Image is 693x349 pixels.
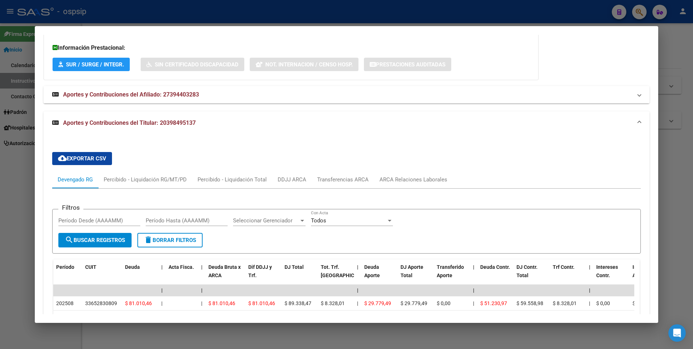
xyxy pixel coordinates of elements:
[514,259,550,291] datatable-header-cell: DJ Contr. Total
[201,287,203,293] span: |
[398,259,434,291] datatable-header-cell: DJ Aporte Total
[161,264,163,270] span: |
[364,58,451,71] button: Prestaciones Auditadas
[144,235,153,244] mat-icon: delete
[285,264,304,270] span: DJ Total
[63,119,196,126] span: Aportes y Contribuciones del Titular: 20398495137
[122,259,158,291] datatable-header-cell: Deuda
[58,233,132,247] button: Buscar Registros
[586,259,593,291] datatable-header-cell: |
[477,259,514,291] datatable-header-cell: Deuda Contr.
[125,300,152,306] span: $ 81.010,46
[208,300,235,306] span: $ 81.010,46
[58,155,106,162] span: Exportar CSV
[58,176,93,184] div: Devengado RG
[311,217,326,224] span: Todos
[401,300,427,306] span: $ 29.779,49
[161,287,163,293] span: |
[43,86,650,103] mat-expansion-panel-header: Aportes y Contribuciones del Afiliado: 27394403283
[596,264,618,278] span: Intereses Contr.
[158,259,166,291] datatable-header-cell: |
[553,264,574,270] span: Trf Contr.
[248,264,272,278] span: Dif DDJJ y Trf.
[85,299,117,308] div: 33652830809
[125,264,140,270] span: Deuda
[364,264,380,278] span: Deuda Aporte
[56,300,74,306] span: 202508
[318,259,354,291] datatable-header-cell: Tot. Trf. Bruto
[85,313,117,322] div: 33652830809
[401,264,423,278] span: DJ Aporte Total
[632,264,654,278] span: Intereses Aporte
[589,264,590,270] span: |
[155,61,238,68] span: Sin Certificado Discapacidad
[285,300,311,306] span: $ 89.338,47
[66,61,124,68] span: SUR / SURGE / INTEGR.
[166,259,198,291] datatable-header-cell: Acta Fisca.
[104,176,187,184] div: Percibido - Liquidación RG/MT/PD
[437,300,451,306] span: $ 0,00
[364,300,391,306] span: $ 29.779,49
[198,176,267,184] div: Percibido - Liquidación Total
[250,58,358,71] button: Not. Internacion / Censo Hosp.
[208,264,241,278] span: Deuda Bruta x ARCA
[233,217,299,224] span: Seleccionar Gerenciador
[278,176,306,184] div: DDJJ ARCA
[201,264,203,270] span: |
[480,300,507,306] span: $ 51.230,97
[589,287,590,293] span: |
[198,259,206,291] datatable-header-cell: |
[357,287,358,293] span: |
[589,300,590,306] span: |
[85,264,96,270] span: CUIT
[550,259,586,291] datatable-header-cell: Trf Contr.
[206,259,245,291] datatable-header-cell: Deuda Bruta x ARCA
[516,264,538,278] span: DJ Contr. Total
[593,259,630,291] datatable-header-cell: Intereses Contr.
[480,264,510,270] span: Deuda Contr.
[473,300,474,306] span: |
[668,324,686,342] div: Open Intercom Messenger
[141,58,244,71] button: Sin Certificado Discapacidad
[53,259,82,291] datatable-header-cell: Período
[144,237,196,243] span: Borrar Filtros
[596,300,610,306] span: $ 0,00
[379,176,447,184] div: ARCA Relaciones Laborales
[201,300,202,306] span: |
[65,235,74,244] mat-icon: search
[82,259,122,291] datatable-header-cell: CUIT
[169,264,194,270] span: Acta Fisca.
[58,154,67,163] mat-icon: cloud_download
[354,259,361,291] datatable-header-cell: |
[473,287,474,293] span: |
[248,300,275,306] span: $ 81.010,46
[321,264,370,278] span: Tot. Trf. [GEOGRAPHIC_DATA]
[63,91,199,98] span: Aportes y Contribuciones del Afiliado: 27394403283
[630,259,666,291] datatable-header-cell: Intereses Aporte
[317,176,369,184] div: Transferencias ARCA
[137,233,203,247] button: Borrar Filtros
[357,264,358,270] span: |
[161,300,162,306] span: |
[265,61,353,68] span: Not. Internacion / Censo Hosp.
[53,58,130,71] button: SUR / SURGE / INTEGR.
[434,259,470,291] datatable-header-cell: Transferido Aporte
[65,237,125,243] span: Buscar Registros
[53,44,530,52] h3: Información Prestacional:
[437,264,464,278] span: Transferido Aporte
[516,300,543,306] span: $ 59.558,98
[43,111,650,135] mat-expansion-panel-header: Aportes y Contribuciones del Titular: 20398495137
[470,259,477,291] datatable-header-cell: |
[376,61,445,68] span: Prestaciones Auditadas
[632,300,646,306] span: $ 0,00
[58,204,83,212] h3: Filtros
[282,259,318,291] datatable-header-cell: DJ Total
[473,264,474,270] span: |
[357,300,358,306] span: |
[553,300,577,306] span: $ 8.328,01
[361,259,398,291] datatable-header-cell: Deuda Aporte
[56,264,74,270] span: Período
[52,152,112,165] button: Exportar CSV
[321,300,345,306] span: $ 8.328,01
[245,259,282,291] datatable-header-cell: Dif DDJJ y Trf.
